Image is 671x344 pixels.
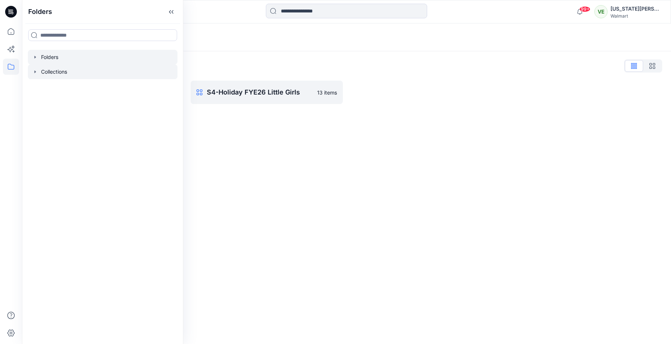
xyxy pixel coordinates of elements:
p: 13 items [317,89,337,96]
span: 99+ [579,6,590,12]
div: Walmart [610,13,662,19]
p: S4-Holiday FYE26 Little Girls [207,87,313,97]
div: VE [594,5,608,18]
div: [US_STATE][PERSON_NAME] [610,4,662,13]
a: S4-Holiday FYE26 Little Girls13 items [191,81,343,104]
